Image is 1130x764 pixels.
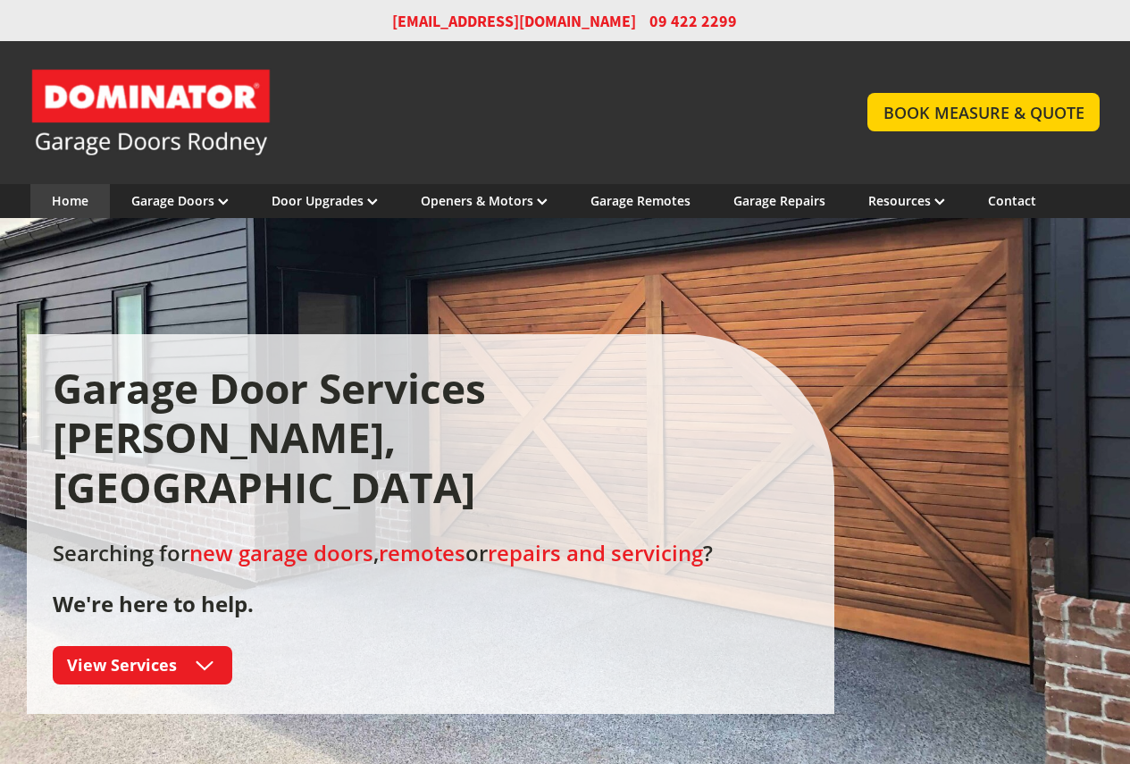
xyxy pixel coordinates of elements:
span: 09 422 2299 [649,11,737,32]
a: Openers & Motors [421,192,548,209]
h2: Searching for , or ? [53,541,808,617]
a: Garage Door and Secure Access Solutions homepage [30,68,832,157]
a: [EMAIL_ADDRESS][DOMAIN_NAME] [392,11,636,32]
a: View Services [53,646,233,684]
span: View Services [67,654,177,676]
a: Garage Repairs [733,192,825,209]
a: new garage doors [189,539,373,567]
a: repairs and servicing [488,539,703,567]
a: Resources [868,192,945,209]
a: Garage Remotes [590,192,691,209]
h1: Garage Door Services [PERSON_NAME], [GEOGRAPHIC_DATA] [53,364,808,512]
a: BOOK MEASURE & QUOTE [867,93,1099,131]
a: Contact [988,192,1036,209]
a: Home [52,192,88,209]
strong: We're here to help. [53,589,254,618]
a: Garage Doors [131,192,229,209]
a: Door Upgrades [272,192,378,209]
a: remotes [379,539,465,567]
